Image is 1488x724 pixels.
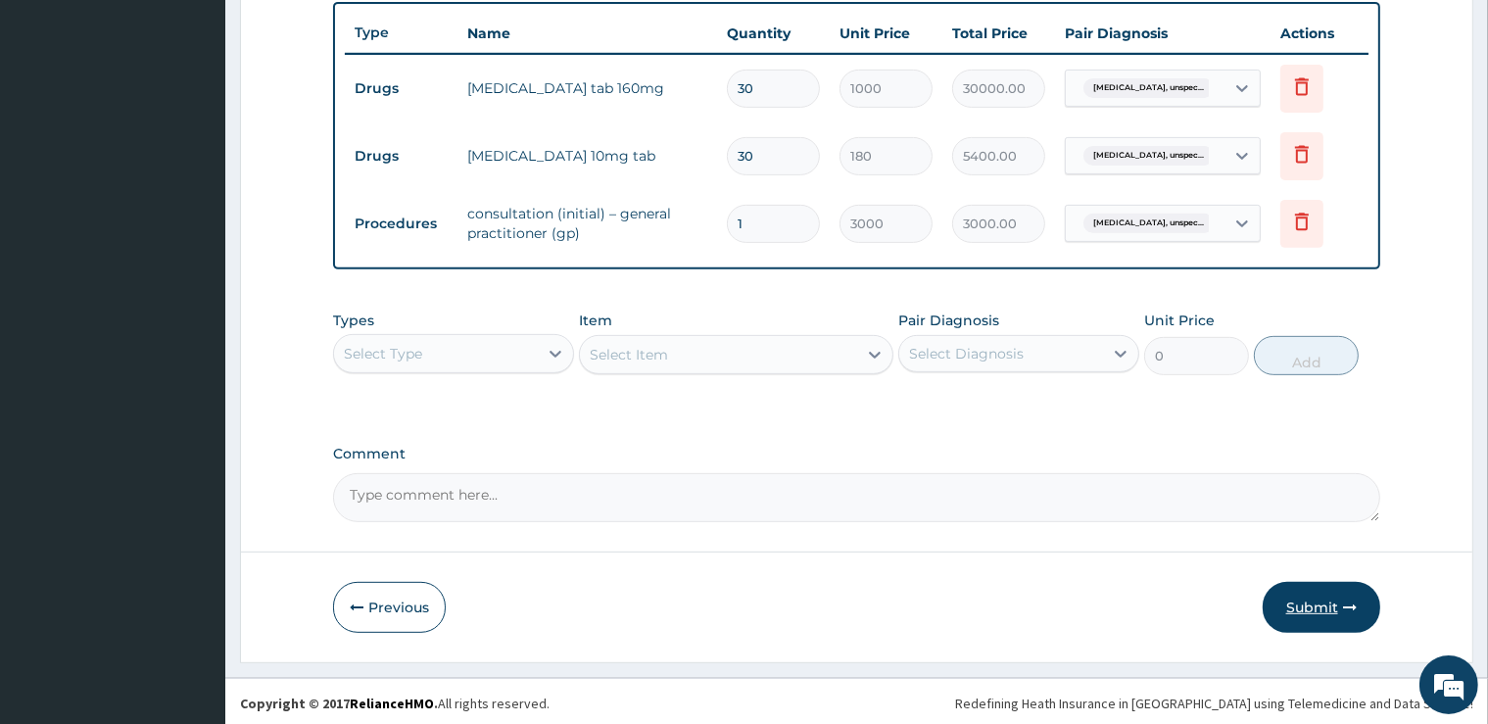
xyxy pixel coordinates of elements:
button: Previous [333,582,446,633]
th: Pair Diagnosis [1055,14,1271,53]
td: [MEDICAL_DATA] tab 160mg [457,69,716,108]
td: [MEDICAL_DATA] 10mg tab [457,136,716,175]
div: Select Type [344,344,422,363]
label: Item [579,311,612,330]
span: We're online! [114,229,270,427]
th: Type [345,15,457,51]
div: Chat with us now [102,110,329,135]
span: [MEDICAL_DATA], unspec... [1083,78,1214,98]
td: Drugs [345,71,457,107]
th: Quantity [717,14,830,53]
button: Submit [1263,582,1380,633]
span: [MEDICAL_DATA], unspec... [1083,146,1214,166]
label: Unit Price [1144,311,1215,330]
div: Redefining Heath Insurance in [GEOGRAPHIC_DATA] using Telemedicine and Data Science! [955,694,1473,713]
td: Drugs [345,138,457,174]
label: Comment [333,446,1379,462]
div: Select Diagnosis [909,344,1024,363]
th: Total Price [942,14,1055,53]
textarea: Type your message and hit 'Enter' [10,501,373,569]
button: Add [1254,336,1359,375]
label: Types [333,313,374,329]
td: Procedures [345,206,457,242]
span: [MEDICAL_DATA], unspec... [1083,214,1214,233]
th: Name [457,14,716,53]
label: Pair Diagnosis [898,311,999,330]
th: Unit Price [830,14,942,53]
img: d_794563401_company_1708531726252_794563401 [36,98,79,147]
th: Actions [1271,14,1368,53]
a: RelianceHMO [350,695,434,712]
div: Minimize live chat window [321,10,368,57]
td: consultation (initial) – general practitioner (gp) [457,194,716,253]
strong: Copyright © 2017 . [240,695,438,712]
